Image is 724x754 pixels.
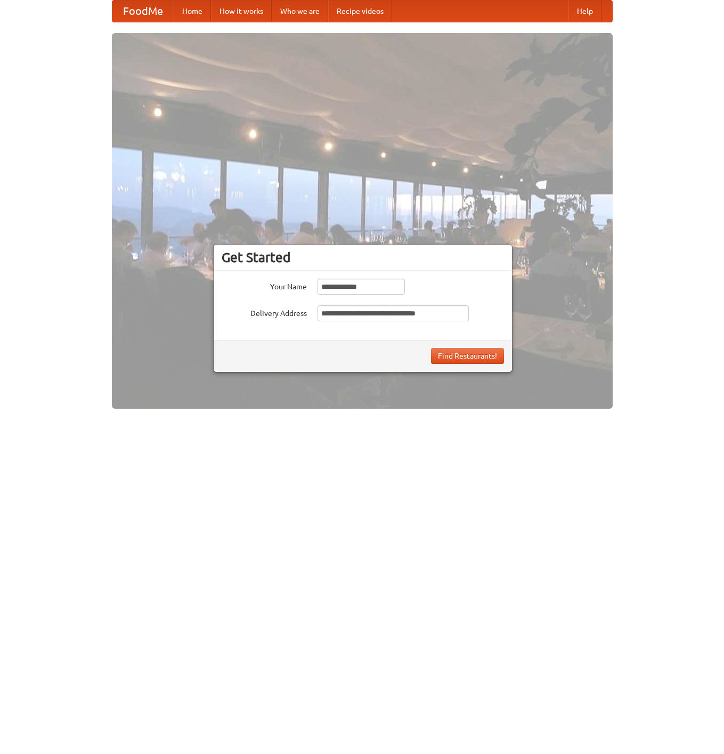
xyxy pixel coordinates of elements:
label: Delivery Address [222,305,307,319]
h3: Get Started [222,249,504,265]
a: Recipe videos [328,1,392,22]
a: Help [568,1,601,22]
a: FoodMe [112,1,174,22]
a: Who we are [272,1,328,22]
a: Home [174,1,211,22]
button: Find Restaurants! [431,348,504,364]
a: How it works [211,1,272,22]
label: Your Name [222,279,307,292]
